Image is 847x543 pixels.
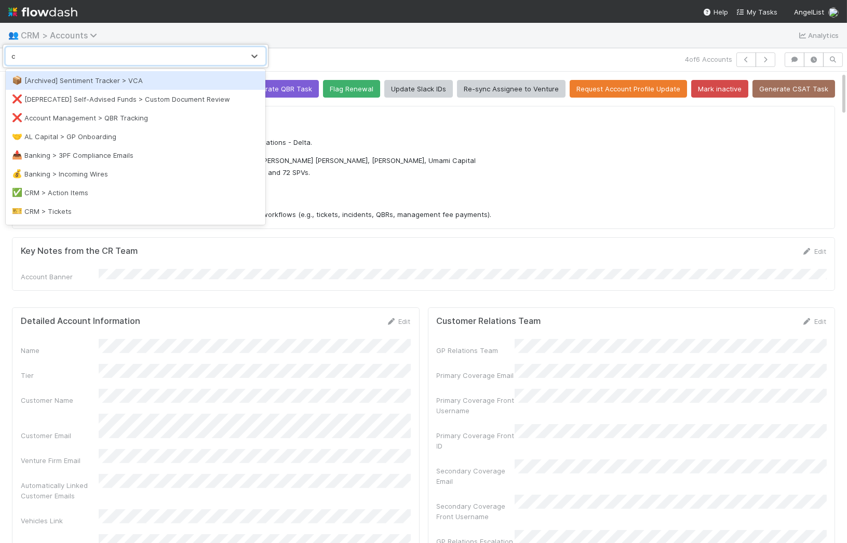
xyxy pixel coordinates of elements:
div: Account Management > QBR Tracking [12,113,259,123]
span: 💰 [12,169,22,178]
span: 🤝 [12,132,22,141]
span: ✅ [12,188,22,197]
span: ❌ [12,113,22,122]
span: 🎫 [12,207,22,215]
div: [DEPRECATED] Self-Advised Funds > Custom Document Review [12,94,259,104]
div: Banking > Incoming Wires [12,169,259,179]
div: [Archived] Sentiment Tracker > VCA [12,75,259,86]
div: CRM > Tickets [12,206,259,216]
div: Banking > 3PF Compliance Emails [12,150,259,160]
div: CRM > Action Items [12,187,259,198]
span: ❌ [12,94,22,103]
span: 📥 [12,151,22,159]
div: AL Capital > GP Onboarding [12,131,259,142]
span: 📦 [12,76,22,85]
